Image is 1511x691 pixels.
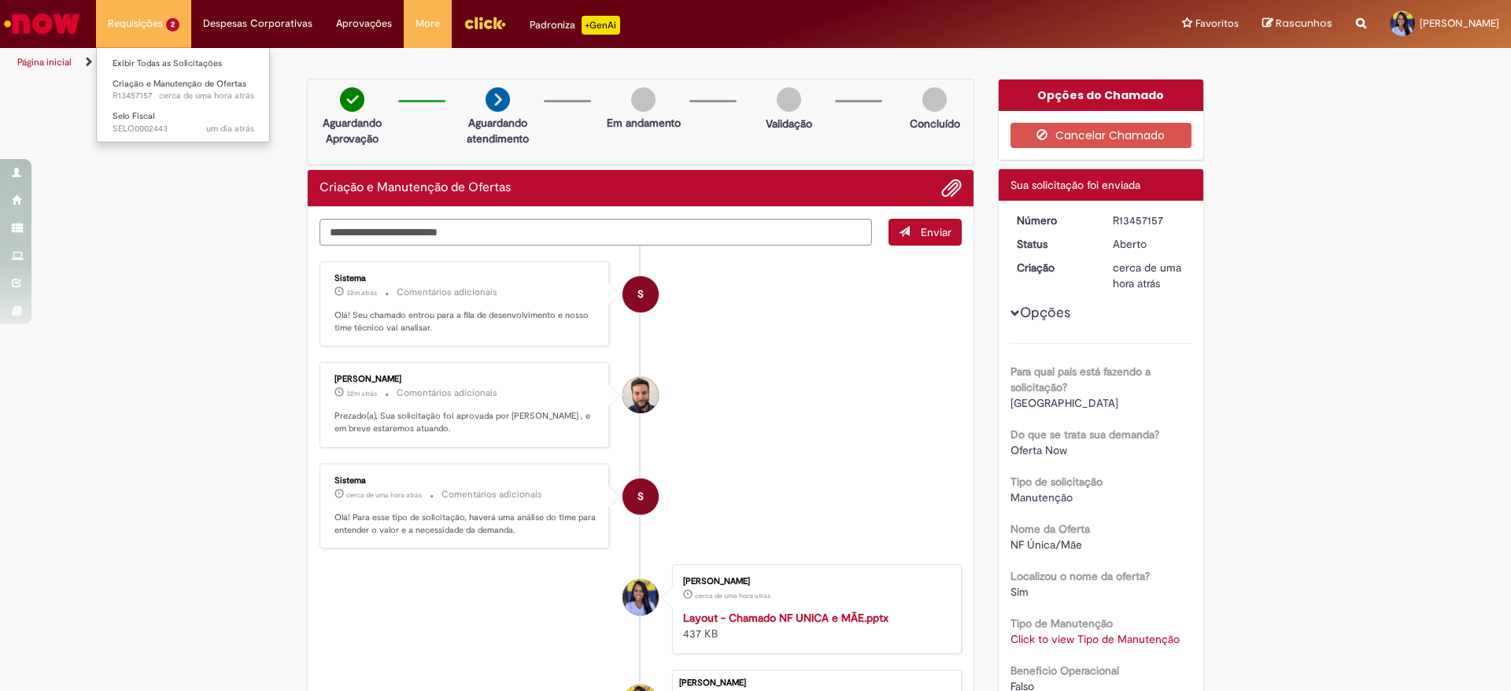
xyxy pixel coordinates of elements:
[441,488,542,501] small: Comentários adicionais
[397,286,497,299] small: Comentários adicionais
[334,309,597,334] p: Olá! Seu chamado entrou para a fila de desenvolvimento e nosso time técnico vai analisar.
[159,90,254,102] time: 28/08/2025 11:26:22
[695,591,770,600] time: 28/08/2025 11:26:07
[1010,178,1140,192] span: Sua solicitação foi enviada
[334,375,597,384] div: [PERSON_NAME]
[113,78,246,90] span: Criação e Manutenção de Ofertas
[683,611,888,625] a: Layout - Chamado NF UNICA e MÃE.pptx
[1010,569,1150,583] b: Localizou o nome da oferta?
[1010,396,1118,410] span: [GEOGRAPHIC_DATA]
[683,577,945,586] div: [PERSON_NAME]
[1010,427,1159,442] b: Do que se trata sua demanda?
[340,87,364,112] img: check-circle-green.png
[1113,260,1186,291] div: 28/08/2025 11:26:21
[1113,236,1186,252] div: Aberto
[1113,212,1186,228] div: R13457157
[346,288,377,297] time: 28/08/2025 11:39:41
[888,219,962,246] button: Enviar
[1005,260,1102,275] dt: Criação
[17,56,72,68] a: Página inicial
[1010,123,1192,148] button: Cancelar Chamado
[346,389,377,398] span: 32m atrás
[1010,364,1151,394] b: Para qual país está fazendo a solicitação?
[397,386,497,400] small: Comentários adicionais
[637,275,644,313] span: S
[97,76,270,105] a: Aberto R13457157 : Criação e Manutenção de Ofertas
[637,478,644,515] span: S
[1276,16,1332,31] span: Rascunhos
[108,16,163,31] span: Requisições
[1005,212,1102,228] dt: Número
[159,90,254,102] span: cerca de uma hora atrás
[922,87,947,112] img: img-circle-grey.png
[623,479,659,515] div: System
[1262,17,1332,31] a: Rascunhos
[346,490,422,500] span: cerca de uma hora atrás
[530,16,620,35] div: Padroniza
[582,16,620,35] p: +GenAi
[166,18,179,31] span: 2
[334,476,597,486] div: Sistema
[921,225,951,239] span: Enviar
[1010,632,1180,646] a: Click to view Tipo de Manutenção
[1113,261,1181,290] span: cerca de uma hora atrás
[334,274,597,283] div: Sistema
[1010,663,1119,678] b: Beneficio Operacional
[910,116,960,131] p: Concluído
[206,123,254,135] time: 27/08/2025 08:25:11
[334,512,597,536] p: Olá! Para esse tipo de solicitação, haverá uma análise do time para entender o valor e a necessid...
[96,47,270,142] ul: Requisições
[320,219,872,246] textarea: Digite sua mensagem aqui...
[336,16,392,31] span: Aprovações
[460,115,536,146] p: Aguardando atendimento
[113,110,154,122] span: Selo Fiscal
[1113,261,1181,290] time: 28/08/2025 11:26:21
[97,55,270,72] a: Exibir Todas as Solicitações
[1010,585,1029,599] span: Sim
[623,579,659,615] div: Vanesa Cardoso da Silva Barros
[2,8,83,39] img: ServiceNow
[320,181,511,195] h2: Criação e Manutenção de Ofertas Histórico de tíquete
[346,389,377,398] time: 28/08/2025 11:39:37
[766,116,812,131] p: Validação
[1420,17,1499,30] span: [PERSON_NAME]
[416,16,440,31] span: More
[1010,490,1073,504] span: Manutenção
[679,678,953,688] div: [PERSON_NAME]
[113,90,254,102] span: R13457157
[607,115,681,131] p: Em andamento
[1010,616,1113,630] b: Tipo de Manutenção
[346,288,377,297] span: 32m atrás
[1010,538,1082,552] span: NF Única/Mãe
[941,178,962,198] button: Adicionar anexos
[97,108,270,137] a: Aberto SELO0002443 : Selo Fiscal
[12,48,996,77] ul: Trilhas de página
[334,410,597,434] p: Prezado(a), Sua solicitação foi aprovada por [PERSON_NAME] , e em breve estaremos atuando.
[777,87,801,112] img: img-circle-grey.png
[206,123,254,135] span: um dia atrás
[1010,475,1103,489] b: Tipo de solicitação
[346,490,422,500] time: 28/08/2025 11:26:24
[1005,236,1102,252] dt: Status
[623,276,659,312] div: System
[486,87,510,112] img: arrow-next.png
[1195,16,1239,31] span: Favoritos
[1010,443,1067,457] span: Oferta Now
[623,377,659,413] div: Renato Henrique Zanella
[113,123,254,135] span: SELO0002443
[631,87,656,112] img: img-circle-grey.png
[203,16,312,31] span: Despesas Corporativas
[683,610,945,641] div: 437 KB
[1010,522,1090,536] b: Nome da Oferta
[695,591,770,600] span: cerca de uma hora atrás
[464,11,506,35] img: click_logo_yellow_360x200.png
[999,79,1204,111] div: Opções do Chamado
[314,115,390,146] p: Aguardando Aprovação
